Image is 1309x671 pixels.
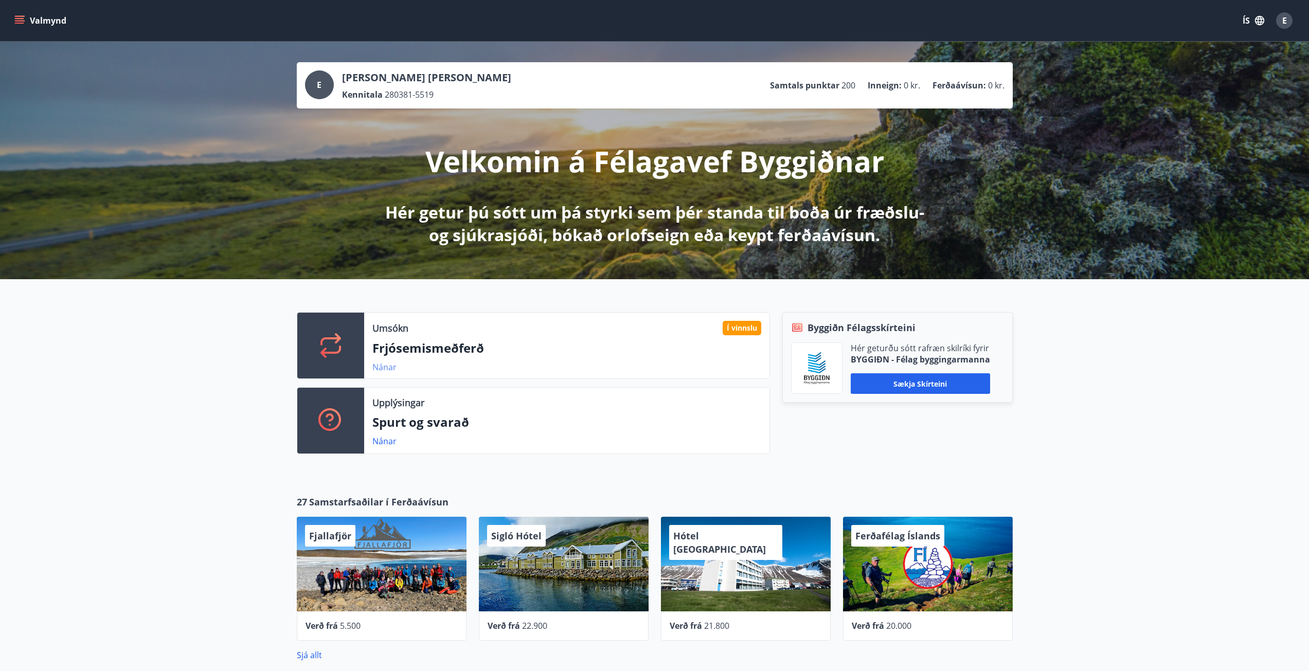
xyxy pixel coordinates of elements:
[342,89,383,100] p: Kennitala
[673,530,766,555] span: Hótel [GEOGRAPHIC_DATA]
[425,141,884,180] p: Velkomin á Félagavef Byggiðnar
[1272,8,1297,33] button: E
[12,11,70,30] button: menu
[723,321,761,335] div: Í vinnslu
[799,351,834,386] img: BKlGVmlTW1Qrz68WFGMFQUcXHWdQd7yePWMkvn3i.png
[851,354,990,365] p: BYGGIÐN - Félag byggingarmanna
[309,495,449,509] span: Samstarfsaðilar í Ferðaávísun
[342,70,511,85] p: [PERSON_NAME] [PERSON_NAME]
[886,620,911,631] span: 20.000
[770,80,839,91] p: Samtals punktar
[851,373,990,394] button: Sækja skírteini
[808,321,916,334] span: Byggiðn Félagsskírteini
[704,620,729,631] span: 21.800
[488,620,520,631] span: Verð frá
[988,80,1005,91] span: 0 kr.
[933,80,986,91] p: Ferðaávísun :
[851,342,990,354] p: Hér geturðu sótt rafræn skilríki fyrir
[306,620,338,631] span: Verð frá
[297,649,322,661] a: Sjá allt
[372,396,424,409] p: Upplýsingar
[372,339,761,357] p: Frjósemismeðferð
[383,201,926,246] p: Hér getur þú sótt um þá styrki sem þér standa til boða úr fræðslu- og sjúkrasjóði, bókað orlofsei...
[522,620,547,631] span: 22.900
[1282,15,1287,26] span: E
[904,80,920,91] span: 0 kr.
[841,80,855,91] span: 200
[372,321,408,335] p: Umsókn
[372,436,397,447] a: Nánar
[385,89,434,100] span: 280381-5519
[852,620,884,631] span: Verð frá
[372,361,397,373] a: Nánar
[309,530,351,542] span: Fjallafjör
[1237,11,1270,30] button: ÍS
[491,530,542,542] span: Sigló Hótel
[317,79,321,90] span: E
[340,620,361,631] span: 5.500
[670,620,702,631] span: Verð frá
[868,80,902,91] p: Inneign :
[372,413,761,431] p: Spurt og svarað
[855,530,940,542] span: Ferðafélag Íslands
[297,495,307,509] span: 27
